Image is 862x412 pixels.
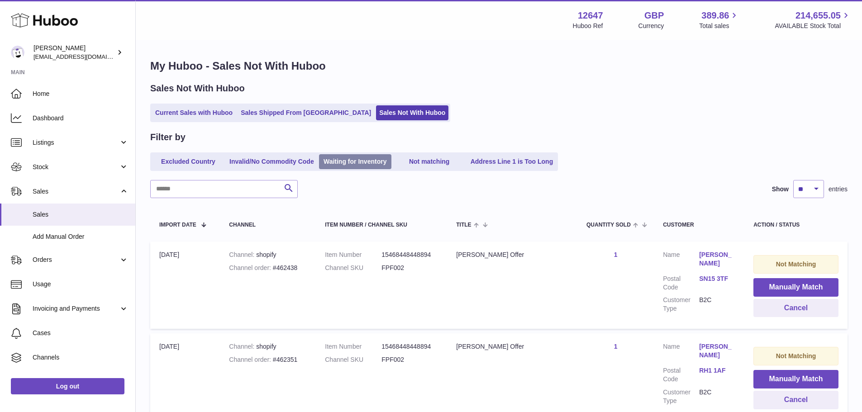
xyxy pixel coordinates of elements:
dt: Item Number [325,251,381,259]
a: Waiting for Inventory [319,154,391,169]
span: Home [33,90,129,98]
a: RH1 1AF [699,366,735,375]
a: [PERSON_NAME] [699,342,735,360]
dt: Postal Code [663,366,699,384]
a: SN15 3TF [699,275,735,283]
a: Log out [11,378,124,394]
h1: My Huboo - Sales Not With Huboo [150,59,848,73]
button: Manually Match [753,278,838,297]
strong: GBP [644,9,664,22]
div: #462351 [229,355,307,364]
span: Orders [33,256,119,264]
dd: B2C [699,296,735,313]
a: Invalid/No Commodity Code [226,154,317,169]
a: Sales Shipped From [GEOGRAPHIC_DATA] [238,105,374,120]
h2: Sales Not With Huboo [150,82,245,95]
a: Address Line 1 is Too Long [467,154,557,169]
strong: Channel [229,251,256,258]
span: Stock [33,163,119,171]
dt: Name [663,251,699,270]
dt: Customer Type [663,296,699,313]
span: Quantity Sold [586,222,631,228]
span: Channels [33,353,129,362]
div: shopify [229,342,307,351]
a: 1 [614,251,618,258]
a: 1 [614,343,618,350]
div: [PERSON_NAME] Offer [456,342,568,351]
div: #462438 [229,264,307,272]
div: Huboo Ref [573,22,603,30]
strong: Not Matching [776,260,816,268]
dt: Customer Type [663,388,699,405]
div: shopify [229,251,307,259]
span: AVAILABLE Stock Total [775,22,851,30]
dd: FPF002 [381,264,438,272]
a: 389.86 Total sales [699,9,739,30]
a: Current Sales with Huboo [152,105,236,120]
span: Dashboard [33,114,129,123]
span: 214,655.05 [795,9,841,22]
dd: B2C [699,388,735,405]
div: Currency [638,22,664,30]
span: Add Manual Order [33,232,129,241]
span: Total sales [699,22,739,30]
div: [PERSON_NAME] Offer [456,251,568,259]
a: Excluded Country [152,154,224,169]
div: Item Number / Channel SKU [325,222,438,228]
dt: Channel SKU [325,264,381,272]
strong: Channel [229,343,256,350]
div: [PERSON_NAME] [33,44,115,61]
a: Sales Not With Huboo [376,105,448,120]
button: Manually Match [753,370,838,388]
dt: Name [663,342,699,362]
div: Customer [663,222,735,228]
span: Title [456,222,471,228]
a: 214,655.05 AVAILABLE Stock Total [775,9,851,30]
dt: Postal Code [663,275,699,292]
span: entries [829,185,848,194]
div: Action / Status [753,222,838,228]
a: Not matching [393,154,466,169]
span: Sales [33,187,119,196]
strong: Channel order [229,356,273,363]
h2: Filter by [150,131,186,143]
span: Import date [159,222,196,228]
span: Listings [33,138,119,147]
button: Cancel [753,391,838,409]
a: [PERSON_NAME] [699,251,735,268]
dd: 15468448448894 [381,342,438,351]
dt: Item Number [325,342,381,351]
img: internalAdmin-12647@internal.huboo.com [11,46,24,59]
span: 389.86 [701,9,729,22]
td: [DATE] [150,242,220,329]
button: Cancel [753,299,838,317]
span: Invoicing and Payments [33,304,119,313]
dd: FPF002 [381,355,438,364]
strong: Not Matching [776,352,816,360]
span: Usage [33,280,129,289]
div: Channel [229,222,307,228]
strong: Channel order [229,264,273,271]
strong: 12647 [578,9,603,22]
dt: Channel SKU [325,355,381,364]
span: Cases [33,329,129,337]
span: Sales [33,210,129,219]
span: [EMAIL_ADDRESS][DOMAIN_NAME] [33,53,133,60]
label: Show [772,185,789,194]
dd: 15468448448894 [381,251,438,259]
